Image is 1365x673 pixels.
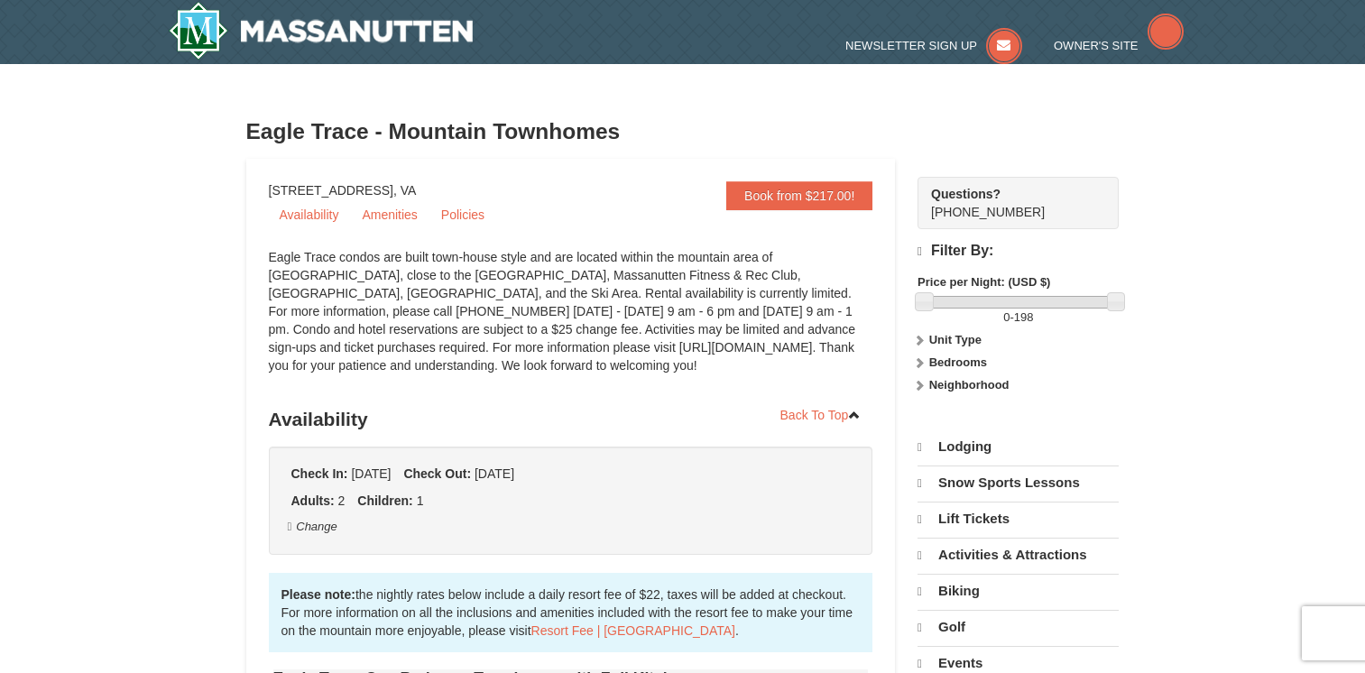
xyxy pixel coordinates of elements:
[929,378,1010,392] strong: Neighborhood
[918,538,1119,572] a: Activities & Attractions
[931,187,1001,201] strong: Questions?
[929,333,982,346] strong: Unit Type
[357,493,412,508] strong: Children:
[169,2,474,60] a: Massanutten Resort
[246,114,1120,150] h3: Eagle Trace - Mountain Townhomes
[351,466,391,481] span: [DATE]
[475,466,514,481] span: [DATE]
[918,502,1119,536] a: Lift Tickets
[845,39,1022,52] a: Newsletter Sign Up
[845,39,977,52] span: Newsletter Sign Up
[169,2,474,60] img: Massanutten Resort Logo
[1054,39,1139,52] span: Owner's Site
[918,574,1119,608] a: Biking
[269,201,350,228] a: Availability
[403,466,471,481] strong: Check Out:
[1003,310,1010,324] span: 0
[291,493,335,508] strong: Adults:
[269,248,873,392] div: Eagle Trace condos are built town-house style and are located within the mountain area of [GEOGRA...
[417,493,424,508] span: 1
[430,201,495,228] a: Policies
[918,275,1050,289] strong: Price per Night: (USD $)
[269,573,873,652] div: the nightly rates below include a daily resort fee of $22, taxes will be added at checkout. For m...
[931,185,1086,219] span: [PHONE_NUMBER]
[287,517,338,537] button: Change
[1054,39,1184,52] a: Owner's Site
[281,587,355,602] strong: Please note:
[918,430,1119,464] a: Lodging
[726,181,872,210] a: Book from $217.00!
[769,401,873,429] a: Back To Top
[338,493,346,508] span: 2
[269,401,873,438] h3: Availability
[531,623,735,638] a: Resort Fee | [GEOGRAPHIC_DATA]
[918,309,1119,327] label: -
[1014,310,1034,324] span: 198
[291,466,348,481] strong: Check In:
[918,243,1119,260] h4: Filter By:
[918,610,1119,644] a: Golf
[929,355,987,369] strong: Bedrooms
[918,466,1119,500] a: Snow Sports Lessons
[351,201,428,228] a: Amenities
